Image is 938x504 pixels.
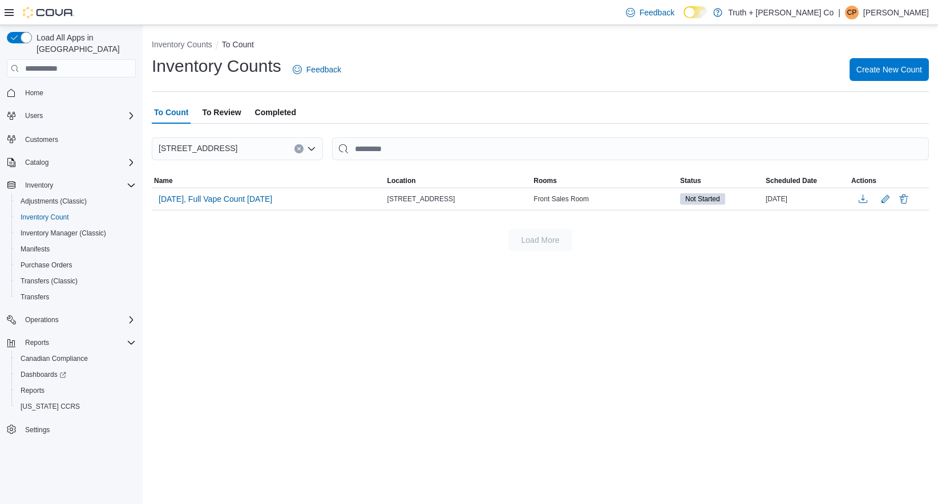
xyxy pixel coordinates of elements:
span: Customers [25,135,58,144]
input: Dark Mode [684,6,707,18]
button: Inventory Count [11,209,140,225]
button: Load More [508,229,572,251]
span: Purchase Orders [16,258,136,272]
span: Load All Apps in [GEOGRAPHIC_DATA] [32,32,136,55]
span: [DATE], Full Vape Count [DATE] [159,193,272,205]
div: Cindy Pendergast [845,6,859,19]
span: Inventory Count [16,210,136,224]
div: Front Sales Room [531,192,678,206]
span: Users [25,111,43,120]
a: Dashboards [11,367,140,383]
button: Settings [2,421,140,438]
button: Inventory [2,177,140,193]
a: Reports [16,384,49,397]
button: Rooms [531,174,678,188]
a: Purchase Orders [16,258,77,272]
button: Purchase Orders [11,257,140,273]
span: Washington CCRS [16,400,136,413]
span: Feedback [640,7,674,18]
span: Dashboards [21,370,66,379]
span: Adjustments (Classic) [16,194,136,208]
span: Completed [255,101,296,124]
a: Inventory Count [16,210,74,224]
span: Customers [21,132,136,146]
button: Catalog [2,155,140,170]
span: Canadian Compliance [16,352,136,365]
span: Manifests [21,245,50,254]
span: Inventory Manager (Classic) [21,229,106,238]
span: CP [847,6,857,19]
a: Transfers [16,290,54,304]
p: [PERSON_NAME] [863,6,929,19]
a: Manifests [16,242,54,256]
button: Adjustments (Classic) [11,193,140,209]
span: Inventory [25,181,53,190]
button: Customers [2,131,140,147]
span: Status [680,176,701,185]
button: Name [152,174,385,188]
button: To Count [222,40,254,49]
a: Feedback [621,1,679,24]
span: Canadian Compliance [21,354,88,363]
button: Transfers [11,289,140,305]
button: Operations [21,313,63,327]
div: [DATE] [763,192,849,206]
span: To Count [154,101,188,124]
p: | [838,6,840,19]
span: Home [25,88,43,97]
button: Inventory [21,178,58,192]
span: Name [154,176,173,185]
span: Not Started [680,193,725,205]
input: This is a search bar. After typing your query, hit enter to filter the results lower in the page. [332,137,929,160]
button: Catalog [21,156,53,169]
button: Reports [2,335,140,351]
button: Reports [21,336,54,349]
a: [US_STATE] CCRS [16,400,84,413]
nav: Complex example [7,80,136,468]
span: Operations [25,315,59,324]
span: Reports [16,384,136,397]
button: Status [678,174,763,188]
a: Adjustments (Classic) [16,194,91,208]
button: [US_STATE] CCRS [11,399,140,414]
button: Delete [897,192,911,206]
button: [DATE], Full Vape Count [DATE] [154,190,277,208]
button: Users [21,109,47,123]
button: Inventory Counts [152,40,212,49]
span: Purchase Orders [21,261,72,270]
a: Customers [21,133,63,147]
button: Create New Count [850,58,929,81]
span: Adjustments (Classic) [21,197,87,206]
span: Inventory [21,178,136,192]
button: Scheduled Date [763,174,849,188]
span: Transfers (Classic) [21,277,78,286]
button: Edit count details [879,190,892,208]
span: Catalog [25,158,48,167]
span: Reports [25,338,49,347]
span: Reports [21,386,45,395]
span: Transfers (Classic) [16,274,136,288]
a: Dashboards [16,368,71,381]
button: Manifests [11,241,140,257]
span: Load More [521,234,560,246]
span: Inventory Count [21,213,69,222]
button: Inventory Manager (Classic) [11,225,140,241]
button: Canadian Compliance [11,351,140,367]
span: Transfers [16,290,136,304]
span: Reports [21,336,136,349]
span: [STREET_ADDRESS] [159,141,237,155]
img: Cova [23,7,74,18]
a: Canadian Compliance [16,352,92,365]
span: Not Started [685,194,720,204]
button: Users [2,108,140,124]
span: [STREET_ADDRESS] [387,194,455,204]
button: Home [2,84,140,101]
a: Settings [21,423,54,437]
nav: An example of EuiBreadcrumbs [152,39,929,52]
span: Dashboards [16,368,136,381]
span: To Review [202,101,241,124]
button: Transfers (Classic) [11,273,140,289]
span: Feedback [306,64,341,75]
a: Feedback [288,58,346,81]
